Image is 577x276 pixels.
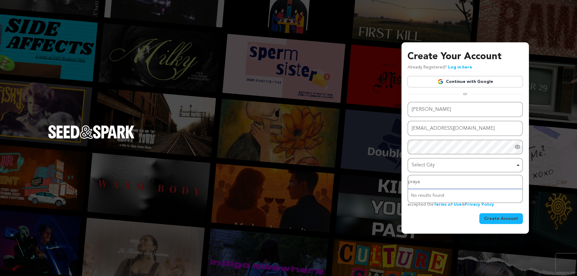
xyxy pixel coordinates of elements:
[48,125,135,138] img: Seed&Spark Logo
[408,175,522,189] input: Select City
[408,121,523,136] input: Email address
[438,79,444,85] img: Google logo
[479,213,523,224] button: Create Account
[465,202,494,207] a: Privacy Policy
[459,91,471,97] span: or
[48,125,135,150] a: Seed&Spark Homepage
[408,76,523,87] a: Continue with Google
[434,202,462,207] a: Terms of Use
[408,189,522,202] div: No results found
[448,65,472,69] a: Log in here
[514,144,521,150] a: Show password as plain text. Warning: this will display your password on the screen.
[408,102,523,117] input: Name
[408,64,472,71] p: Already Registered?
[412,161,515,170] div: Select City
[408,50,523,64] h3: Create Your Account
